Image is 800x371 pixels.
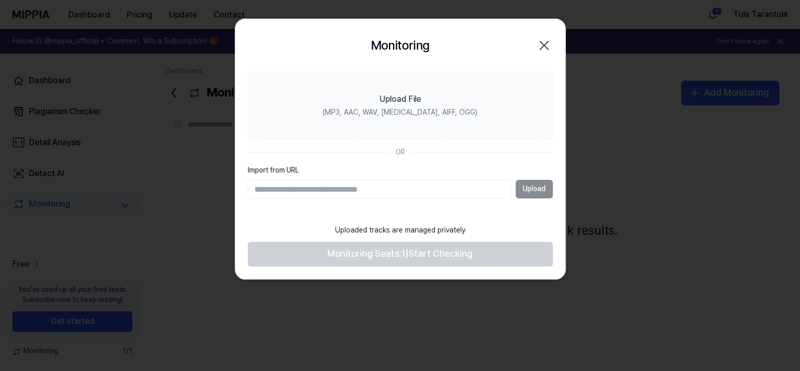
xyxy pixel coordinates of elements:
[329,219,472,242] div: Uploaded tracks are managed privately
[370,36,429,55] h2: Monitoring
[380,93,421,105] div: Upload File
[323,107,477,118] div: (MP3, AAC, WAV, [MEDICAL_DATA], AIFF, OGG)
[248,165,553,176] label: Import from URL
[396,147,405,158] div: OR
